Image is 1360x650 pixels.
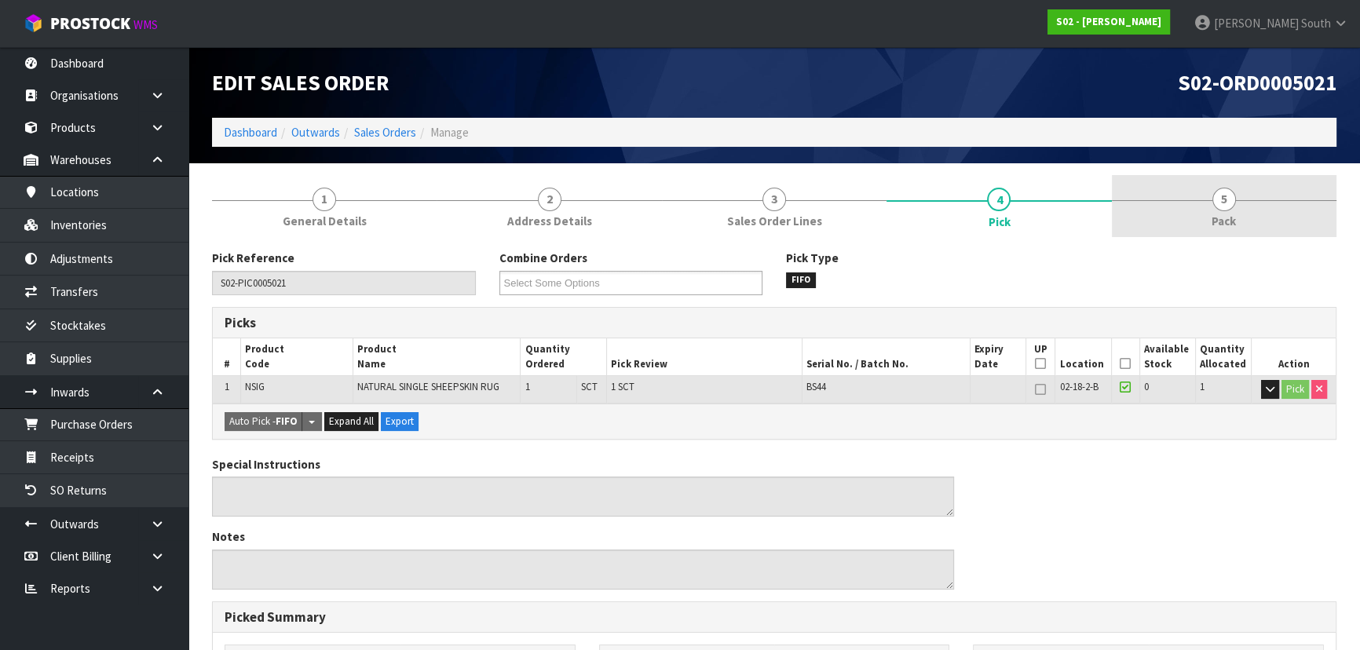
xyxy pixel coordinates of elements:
span: 3 [762,188,786,211]
a: Outwards [291,125,340,140]
small: WMS [133,17,158,32]
th: Available Stock [1139,338,1195,375]
label: Special Instructions [212,456,320,473]
a: S02 - [PERSON_NAME] [1047,9,1170,35]
label: Combine Orders [499,250,587,266]
label: Pick Reference [212,250,294,266]
th: Action [1252,338,1336,375]
span: ProStock [50,13,130,34]
span: 5 [1212,188,1236,211]
th: Location [1055,338,1111,375]
span: [PERSON_NAME] [1214,16,1299,31]
span: 1 [1200,380,1205,393]
span: General Details [283,213,367,229]
th: Product Name [353,338,521,375]
label: Pick Type [786,250,839,266]
span: Pack [1212,213,1236,229]
button: Pick [1281,380,1309,399]
span: Manage [430,125,469,140]
span: 2 [538,188,561,211]
span: Pick [988,214,1010,230]
span: 0 [1144,380,1149,393]
label: Notes [212,528,245,545]
th: Serial No. / Batch No. [802,338,971,375]
th: Product Code [241,338,353,375]
span: Expand All [329,414,374,428]
span: 4 [987,188,1011,211]
span: NATURAL SINGLE SHEEPSKIN RUG [357,380,499,393]
th: Pick Review [607,338,802,375]
span: 1 [225,380,229,393]
span: Address Details [507,213,592,229]
span: NSIG [245,380,265,393]
span: 1 SCT [611,380,634,393]
span: FIFO [786,272,816,288]
th: Expiry Date [970,338,1025,375]
span: BS44 [806,380,826,393]
a: Dashboard [224,125,277,140]
a: Sales Orders [354,125,416,140]
button: Expand All [324,412,378,431]
th: # [213,338,241,375]
h3: Picks [225,316,762,330]
strong: S02 - [PERSON_NAME] [1056,15,1161,28]
h3: Picked Summary [225,610,1324,625]
button: Export [381,412,419,431]
span: 1 [525,380,529,393]
span: 1 [313,188,336,211]
span: Edit Sales Order [212,69,389,96]
button: Auto Pick -FIFO [225,412,302,431]
span: S02-ORD0005021 [1178,69,1336,96]
th: Quantity Ordered [521,338,607,375]
span: 02-18-2-B [1059,380,1098,393]
span: South [1301,16,1331,31]
th: UP [1026,338,1055,375]
img: cube-alt.png [24,13,43,33]
strong: FIFO [276,414,298,428]
span: Sales Order Lines [727,213,822,229]
th: Quantity Allocated [1195,338,1251,375]
span: SCT [581,380,598,393]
